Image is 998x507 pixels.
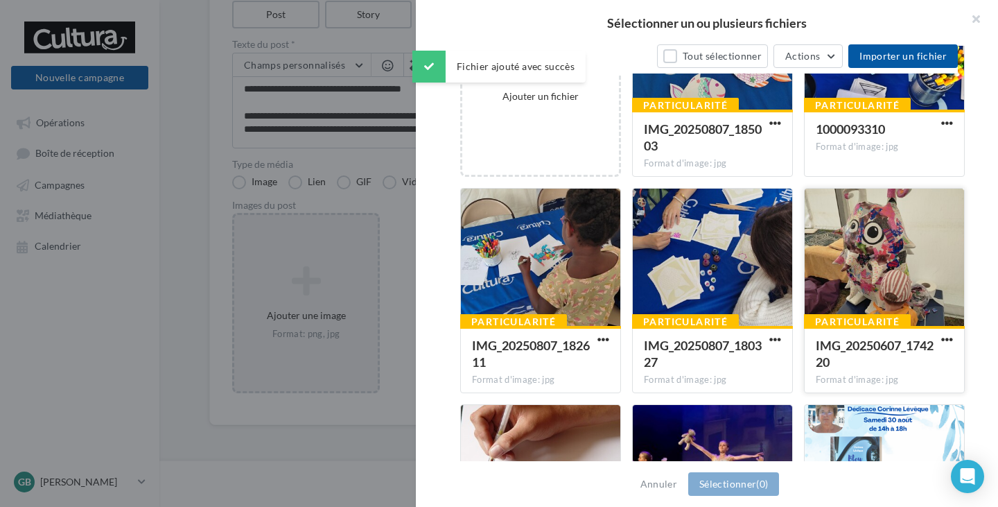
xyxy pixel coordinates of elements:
[816,338,934,370] span: IMG_20250607_174220
[438,17,976,29] h2: Sélectionner un ou plusieurs fichiers
[460,314,567,329] div: Particularité
[816,374,953,386] div: Format d'image: jpg
[773,44,843,68] button: Actions
[756,478,768,490] span: (0)
[804,98,911,113] div: Particularité
[951,460,984,493] div: Open Intercom Messenger
[644,157,781,170] div: Format d'image: jpg
[472,338,590,370] span: IMG_20250807_182611
[635,476,683,492] button: Annuler
[785,50,820,62] span: Actions
[644,374,781,386] div: Format d'image: jpg
[480,50,532,64] div: Mes fichiers
[412,51,586,83] div: Fichier ajouté avec succès
[859,50,947,62] span: Importer un fichier
[632,314,739,329] div: Particularité
[848,44,958,68] button: Importer un fichier
[472,374,609,386] div: Format d'image: jpg
[468,89,613,103] div: Ajouter un fichier
[644,121,762,153] span: IMG_20250807_185003
[804,314,911,329] div: Particularité
[657,44,768,68] button: Tout sélectionner
[644,338,762,370] span: IMG_20250807_180327
[816,141,953,153] div: Format d'image: jpg
[816,121,885,137] span: 1000093310
[688,472,779,496] button: Sélectionner(0)
[632,98,739,113] div: Particularité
